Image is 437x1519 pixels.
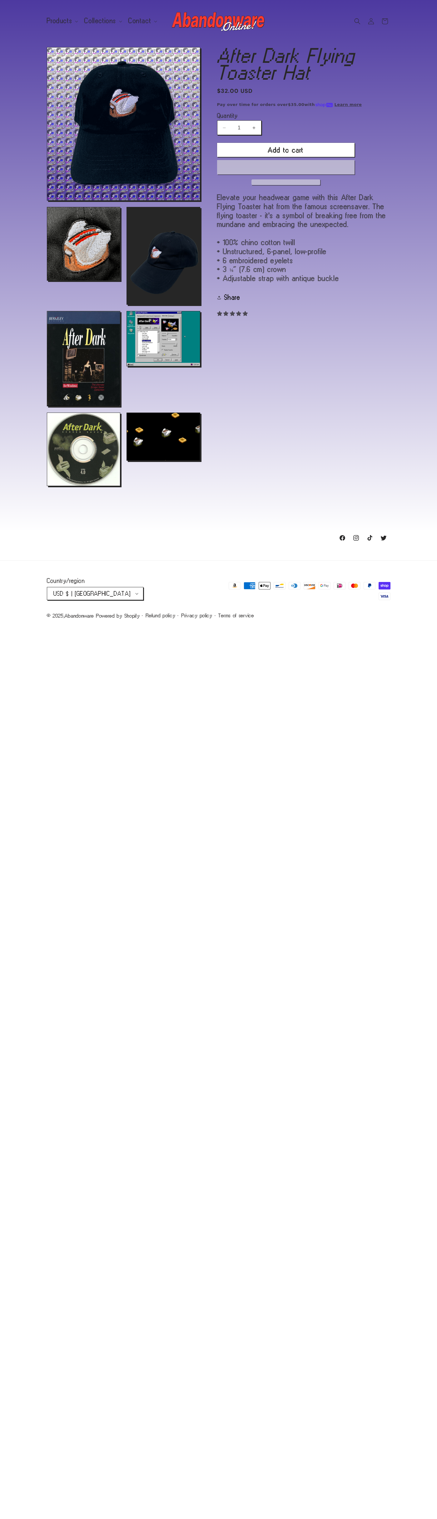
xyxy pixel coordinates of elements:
[81,14,125,28] summary: Collections
[217,87,253,95] span: $32.00 USD
[128,18,151,24] span: Contact
[47,18,72,24] span: Products
[181,613,212,619] a: Privacy policy
[65,613,94,619] a: Abandonware
[47,47,201,486] media-gallery: Gallery Viewer
[96,613,140,619] a: Powered by Shopify
[217,193,390,283] p: Elevate your headwear game with this After Dark Flying Toaster hat from the famous screensaver. T...
[146,613,175,619] a: Refund policy
[84,18,116,24] span: Collections
[217,143,355,157] button: Add to cart
[47,578,143,584] h2: Country/region
[217,308,251,317] span: 5.00 stars
[43,14,81,28] summary: Products
[218,613,254,619] a: Terms of service
[47,613,94,619] small: © 2025,
[217,113,355,119] label: Quantity
[350,14,364,28] summary: Search
[125,14,160,28] summary: Contact
[172,9,266,34] img: Abandonware
[217,47,390,81] h1: After Dark Flying Toaster Hat
[169,6,268,36] a: Abandonware
[217,291,241,304] summary: Share
[47,587,143,600] button: USD $ | [GEOGRAPHIC_DATA]
[53,590,131,597] span: USD $ | [GEOGRAPHIC_DATA]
